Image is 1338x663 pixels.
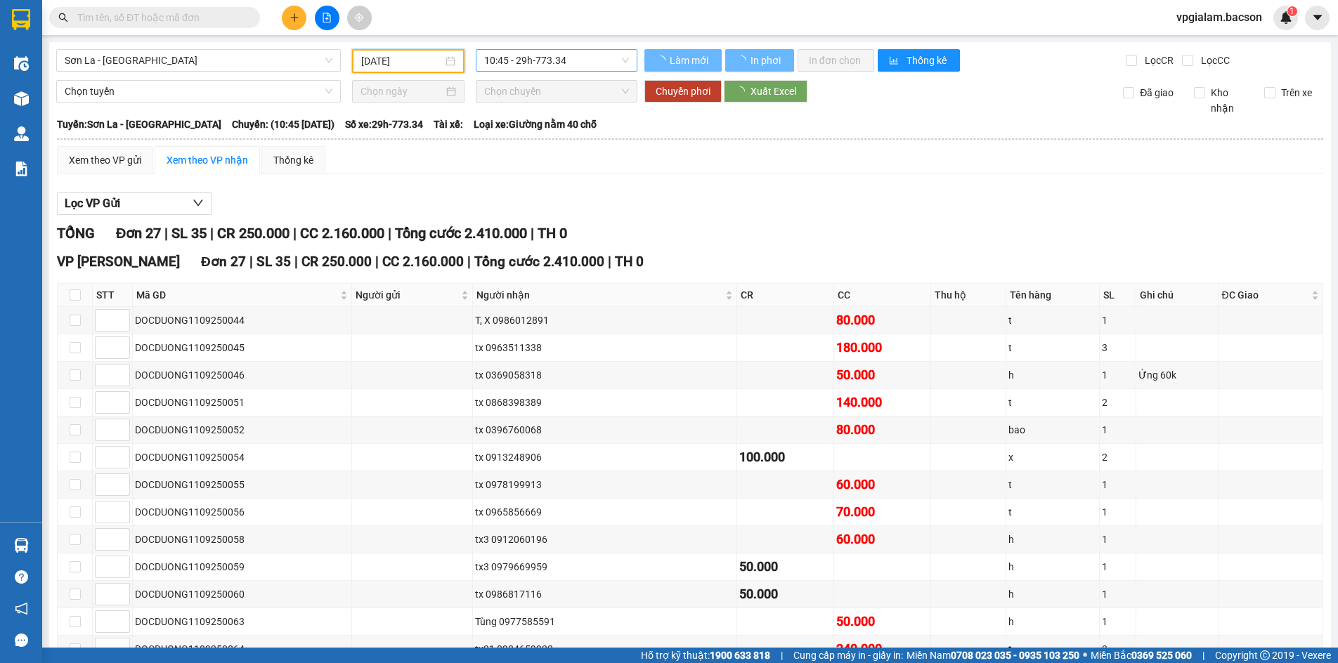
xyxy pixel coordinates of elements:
[1008,340,1098,355] div: t
[836,310,928,330] div: 80.000
[1311,11,1324,24] span: caret-down
[1139,53,1176,68] span: Lọc CR
[354,13,364,22] span: aim
[133,499,352,526] td: DOCDUONG1109250056
[193,197,204,209] span: down
[57,192,212,215] button: Lọc VP Gửi
[135,367,349,383] div: DOCDUONG1109250046
[290,13,299,22] span: plus
[1008,504,1098,520] div: t
[133,307,352,334] td: DOCDUONG1109250044
[201,254,246,270] span: Đơn 27
[273,152,313,168] div: Thống kê
[14,56,29,71] img: warehouse-icon
[136,287,337,303] span: Mã GD
[475,614,735,629] div: Tùng 0977585591
[1102,532,1134,547] div: 1
[1202,648,1204,663] span: |
[1008,641,1098,657] div: t
[475,422,735,438] div: tx 0396760068
[1280,11,1292,24] img: icon-new-feature
[1008,477,1098,492] div: t
[834,284,931,307] th: CC
[282,6,306,30] button: plus
[347,6,372,30] button: aim
[135,532,349,547] div: DOCDUONG1109250058
[356,287,458,303] span: Người gửi
[836,639,928,659] div: 240.000
[135,559,349,575] div: DOCDUONG1109250059
[1100,284,1136,307] th: SL
[69,152,141,168] div: Xem theo VP gửi
[135,422,349,438] div: DOCDUONG1109250052
[476,287,723,303] span: Người nhận
[1102,340,1134,355] div: 3
[836,475,928,494] div: 60.000
[739,557,831,577] div: 50.000
[14,538,29,553] img: warehouse-icon
[135,641,349,657] div: DOCDUONG1109250064
[1102,477,1134,492] div: 1
[395,225,527,242] span: Tổng cước 2.410.000
[907,53,949,68] span: Thống kê
[1008,313,1098,328] div: t
[65,195,120,212] span: Lọc VP Gửi
[475,586,735,602] div: tx 0986817116
[474,117,597,132] span: Loại xe: Giường nằm 40 chỗ
[475,367,735,383] div: tx 0369058318
[475,340,735,355] div: tx 0963511338
[388,225,391,242] span: |
[836,420,928,440] div: 80.000
[736,55,748,65] span: loading
[293,225,297,242] span: |
[15,634,28,647] span: message
[434,117,463,132] span: Tài xế:
[1102,504,1134,520] div: 1
[475,449,735,465] div: tx 0913248906
[171,225,207,242] span: SL 35
[1008,367,1098,383] div: h
[58,13,68,22] span: search
[737,284,834,307] th: CR
[133,362,352,389] td: DOCDUONG1109250046
[751,84,796,99] span: Xuất Excel
[1102,422,1134,438] div: 1
[1008,422,1098,438] div: bao
[1131,650,1192,661] strong: 0369 525 060
[1205,85,1254,116] span: Kho nhận
[735,86,751,96] span: loading
[644,49,722,72] button: Làm mới
[1260,650,1270,660] span: copyright
[1008,395,1098,410] div: t
[1091,648,1192,663] span: Miền Bắc
[116,225,161,242] span: Đơn 27
[615,254,644,270] span: TH 0
[475,504,735,520] div: tx 0965856669
[1290,6,1294,16] span: 1
[474,254,604,270] span: Tổng cước 2.410.000
[57,254,180,270] span: VP [PERSON_NAME]
[1083,652,1087,658] span: ⚪️
[15,570,28,584] span: question-circle
[793,648,903,663] span: Cung cấp máy in - giấy in:
[724,80,807,103] button: Xuất Excel
[951,650,1079,661] strong: 0708 023 035 - 0935 103 250
[739,584,831,604] div: 50.000
[14,162,29,176] img: solution-icon
[475,395,735,410] div: tx 0868398389
[133,471,352,499] td: DOCDUONG1109250055
[836,393,928,412] div: 140.000
[1102,395,1134,410] div: 2
[217,225,290,242] span: CR 250.000
[1102,614,1134,629] div: 1
[12,9,30,30] img: logo-vxr
[93,284,133,307] th: STT
[531,225,534,242] span: |
[670,53,710,68] span: Làm mới
[1102,641,1134,657] div: 3
[1008,532,1098,547] div: h
[739,447,831,467] div: 100.000
[65,50,332,71] span: Sơn La - Hà Nội
[14,126,29,141] img: warehouse-icon
[135,395,349,410] div: DOCDUONG1109250051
